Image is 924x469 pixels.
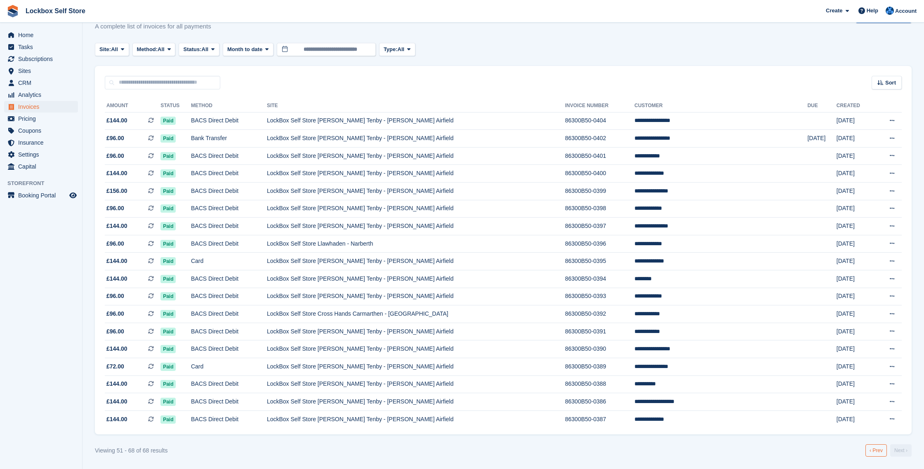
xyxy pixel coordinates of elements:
[565,393,634,411] td: 86300B50-0386
[95,22,211,31] p: A complete list of invoices for all payments
[837,112,874,130] td: [DATE]
[837,99,874,113] th: Created
[183,45,201,54] span: Status:
[267,270,565,288] td: LockBox Self Store [PERSON_NAME] Tenby - [PERSON_NAME] Airfield
[191,200,267,218] td: BACS Direct Debit
[191,112,267,130] td: BACS Direct Debit
[160,187,176,195] span: Paid
[18,53,68,65] span: Subscriptions
[160,117,176,125] span: Paid
[267,165,565,183] td: LockBox Self Store [PERSON_NAME] Tenby - [PERSON_NAME] Airfield
[565,410,634,428] td: 86300B50-0387
[99,45,111,54] span: Site:
[886,7,894,15] img: Naomi Davies
[865,444,887,457] a: Previous
[565,375,634,393] td: 86300B50-0388
[18,101,68,113] span: Invoices
[106,292,124,300] span: £96.00
[565,165,634,183] td: 86300B50-0400
[191,410,267,428] td: BACS Direct Debit
[864,444,913,457] nav: Pages
[191,305,267,323] td: BACS Direct Debit
[106,116,127,125] span: £144.00
[106,187,127,195] span: £156.00
[837,218,874,235] td: [DATE]
[837,147,874,165] td: [DATE]
[191,99,267,113] th: Method
[132,43,176,56] button: Method: All
[267,99,565,113] th: Site
[565,253,634,270] td: 86300B50-0395
[106,239,124,248] span: £96.00
[565,112,634,130] td: 86300B50-0404
[4,77,78,89] a: menu
[191,130,267,148] td: Bank Transfer
[837,235,874,253] td: [DATE]
[267,323,565,340] td: LockBox Self Store [PERSON_NAME] Tenby - [PERSON_NAME] Airfield
[191,165,267,183] td: BACS Direct Debit
[191,147,267,165] td: BACS Direct Debit
[837,270,874,288] td: [DATE]
[160,415,176,424] span: Paid
[837,288,874,305] td: [DATE]
[191,183,267,200] td: BACS Direct Debit
[267,358,565,376] td: LockBox Self Store [PERSON_NAME] Tenby - [PERSON_NAME] Airfield
[105,99,160,113] th: Amount
[160,380,176,388] span: Paid
[191,253,267,270] td: Card
[7,179,82,188] span: Storefront
[267,112,565,130] td: LockBox Self Store [PERSON_NAME] Tenby - [PERSON_NAME] Airfield
[160,310,176,318] span: Paid
[4,53,78,65] a: menu
[837,393,874,411] td: [DATE]
[267,235,565,253] td: LockBox Self Store Llawhaden - Narberth
[95,446,167,455] div: Viewing 51 - 68 of 68 results
[267,375,565,393] td: LockBox Self Store [PERSON_NAME] Tenby - [PERSON_NAME] Airfield
[837,183,874,200] td: [DATE]
[267,183,565,200] td: LockBox Self Store [PERSON_NAME] Tenby - [PERSON_NAME] Airfield
[160,257,176,265] span: Paid
[4,125,78,136] a: menu
[160,204,176,213] span: Paid
[565,200,634,218] td: 86300B50-0398
[191,323,267,340] td: BACS Direct Debit
[565,183,634,200] td: 86300B50-0399
[106,222,127,230] span: £144.00
[18,29,68,41] span: Home
[4,41,78,53] a: menu
[565,218,634,235] td: 86300B50-0397
[267,147,565,165] td: LockBox Self Store [PERSON_NAME] Tenby - [PERSON_NAME] Airfield
[160,152,176,160] span: Paid
[837,410,874,428] td: [DATE]
[160,134,176,143] span: Paid
[68,190,78,200] a: Preview store
[191,358,267,376] td: Card
[106,274,127,283] span: £144.00
[179,43,219,56] button: Status: All
[267,288,565,305] td: LockBox Self Store [PERSON_NAME] Tenby - [PERSON_NAME] Airfield
[160,222,176,230] span: Paid
[4,113,78,124] a: menu
[202,45,209,54] span: All
[106,152,124,160] span: £96.00
[807,99,836,113] th: Due
[106,257,127,265] span: £144.00
[18,41,68,53] span: Tasks
[18,137,68,148] span: Insurance
[4,89,78,101] a: menu
[18,149,68,160] span: Settings
[191,235,267,253] td: BACS Direct Debit
[106,204,124,213] span: £96.00
[106,380,127,388] span: £144.00
[4,161,78,172] a: menu
[895,7,917,15] span: Account
[837,253,874,270] td: [DATE]
[160,363,176,371] span: Paid
[565,235,634,253] td: 86300B50-0396
[890,444,912,457] a: Next
[160,292,176,300] span: Paid
[837,340,874,358] td: [DATE]
[7,5,19,17] img: stora-icon-8386f47178a22dfd0bd8f6a31ec36ba5ce8667c1dd55bd0f319d3a0aa187defe.svg
[191,288,267,305] td: BACS Direct Debit
[837,200,874,218] td: [DATE]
